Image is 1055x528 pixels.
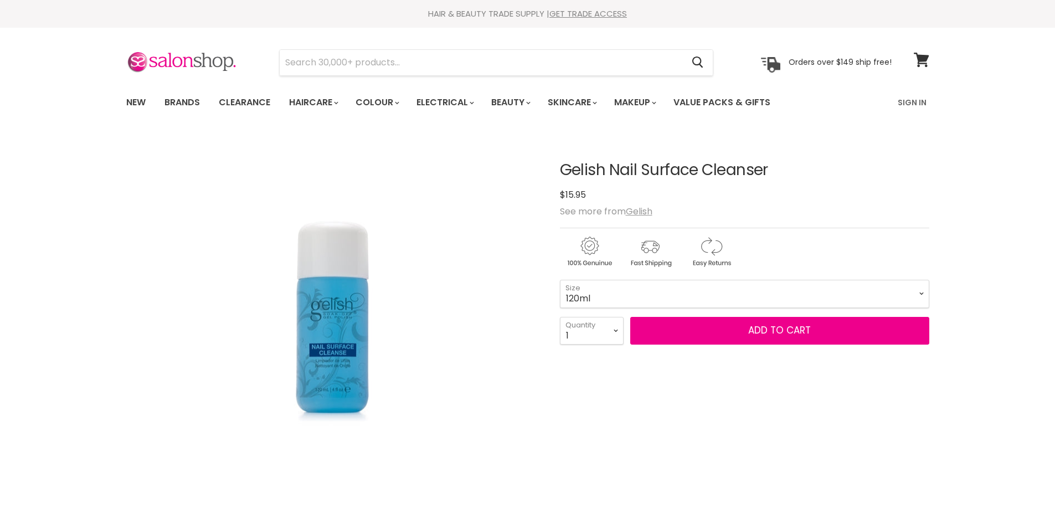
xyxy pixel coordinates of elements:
button: Add to cart [630,317,929,345]
form: Product [279,49,713,76]
a: Clearance [210,91,279,114]
a: Haircare [281,91,345,114]
select: Quantity [560,317,624,345]
a: Beauty [483,91,537,114]
a: Value Packs & Gifts [665,91,779,114]
a: Electrical [408,91,481,114]
a: Skincare [539,91,604,114]
img: Gelish Nail Surface Cleanser 480ml [236,194,430,486]
a: Makeup [606,91,663,114]
a: Sign In [891,91,933,114]
span: Add to cart [748,324,811,337]
img: genuine.gif [560,235,619,269]
div: HAIR & BEAUTY TRADE SUPPLY | [112,8,943,19]
a: New [118,91,154,114]
a: Brands [156,91,208,114]
input: Search [280,50,683,75]
span: $15.95 [560,188,586,201]
p: Orders over $149 ship free! [789,57,892,67]
h1: Gelish Nail Surface Cleanser [560,162,929,179]
a: Colour [347,91,406,114]
img: shipping.gif [621,235,680,269]
span: See more from [560,205,652,218]
a: GET TRADE ACCESS [549,8,627,19]
img: returns.gif [682,235,740,269]
nav: Main [112,86,943,119]
ul: Main menu [118,86,835,119]
a: Gelish [626,205,652,218]
button: Search [683,50,713,75]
